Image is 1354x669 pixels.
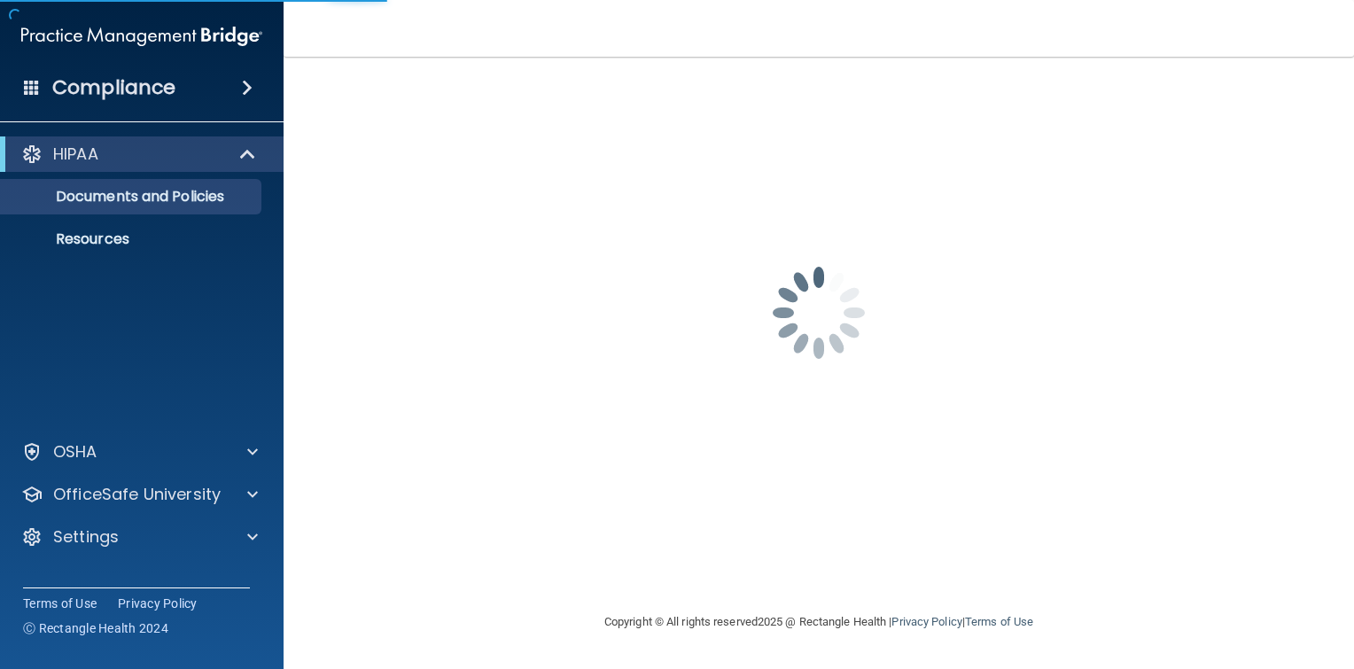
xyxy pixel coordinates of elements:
[12,230,253,248] p: Resources
[118,595,198,612] a: Privacy Policy
[965,615,1033,628] a: Terms of Use
[23,595,97,612] a: Terms of Use
[21,144,257,165] a: HIPAA
[23,619,168,637] span: Ⓒ Rectangle Health 2024
[730,224,907,401] img: spinner.e123f6fc.gif
[891,615,961,628] a: Privacy Policy
[12,188,253,206] p: Documents and Policies
[21,441,258,463] a: OSHA
[495,594,1142,650] div: Copyright © All rights reserved 2025 @ Rectangle Health | |
[21,19,262,54] img: PMB logo
[53,484,221,505] p: OfficeSafe University
[53,441,97,463] p: OSHA
[52,75,175,100] h4: Compliance
[21,484,258,505] a: OfficeSafe University
[53,144,98,165] p: HIPAA
[21,526,258,548] a: Settings
[53,526,119,548] p: Settings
